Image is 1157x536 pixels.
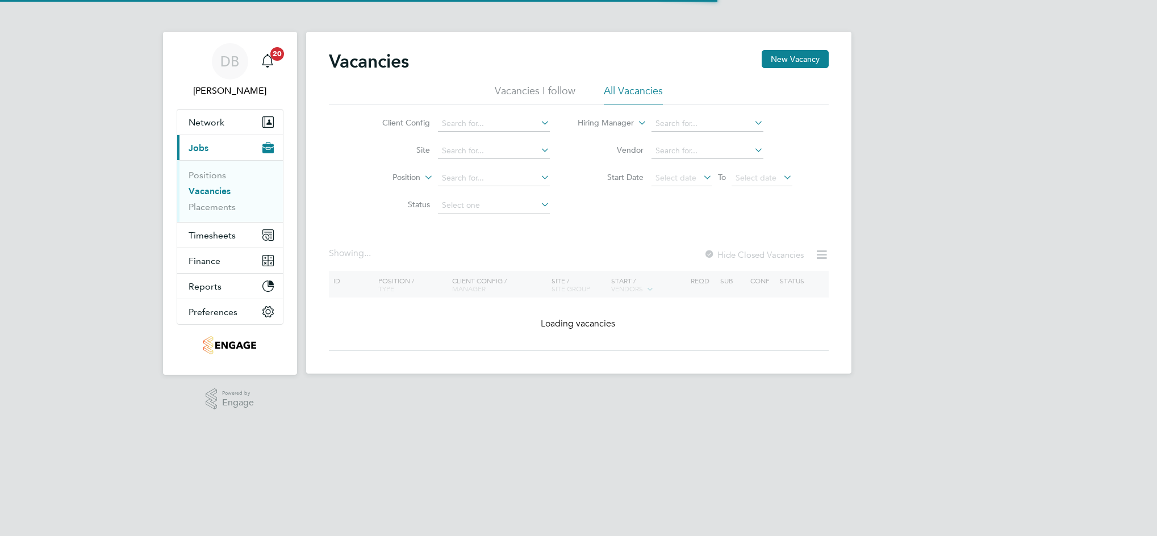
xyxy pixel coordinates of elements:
[578,172,644,182] label: Start Date
[189,307,237,317] span: Preferences
[177,248,283,273] button: Finance
[177,299,283,324] button: Preferences
[736,173,776,183] span: Select date
[177,110,283,135] button: Network
[189,170,226,181] a: Positions
[651,116,763,132] input: Search for...
[329,50,409,73] h2: Vacancies
[355,172,420,183] label: Position
[604,84,663,104] li: All Vacancies
[220,54,239,69] span: DB
[177,84,283,98] span: Daniel Bassett
[177,43,283,98] a: DB[PERSON_NAME]
[651,143,763,159] input: Search for...
[762,50,829,68] button: New Vacancy
[189,117,224,128] span: Network
[189,230,236,241] span: Timesheets
[365,145,430,155] label: Site
[189,186,231,196] a: Vacancies
[438,170,550,186] input: Search for...
[438,143,550,159] input: Search for...
[189,143,208,153] span: Jobs
[163,32,297,375] nav: Main navigation
[256,43,279,79] a: 20
[365,199,430,210] label: Status
[438,198,550,213] input: Select one
[270,47,284,61] span: 20
[177,274,283,299] button: Reports
[569,118,634,129] label: Hiring Manager
[206,388,254,410] a: Powered byEngage
[495,84,575,104] li: Vacancies I follow
[189,281,222,292] span: Reports
[329,248,373,259] div: Showing
[438,116,550,132] input: Search for...
[365,118,430,128] label: Client Config
[704,249,804,260] label: Hide Closed Vacancies
[222,398,254,408] span: Engage
[177,336,283,354] a: Go to home page
[177,160,283,222] div: Jobs
[578,145,644,155] label: Vendor
[715,170,729,185] span: To
[655,173,696,183] span: Select date
[189,256,220,266] span: Finance
[203,336,256,354] img: thornbaker-logo-retina.png
[364,248,371,259] span: ...
[177,135,283,160] button: Jobs
[189,202,236,212] a: Placements
[222,388,254,398] span: Powered by
[177,223,283,248] button: Timesheets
